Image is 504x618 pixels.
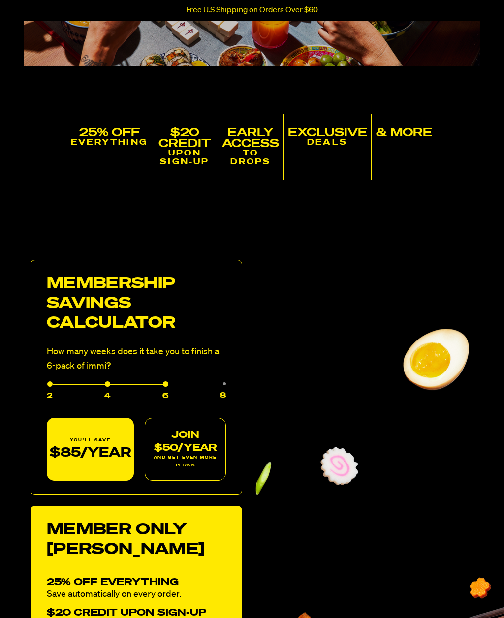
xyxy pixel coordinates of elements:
p: DEALS [288,138,367,147]
h5: EXCLUSIVE [288,127,367,138]
h4: MEMBERSHIP SAVINGS CALCULATOR [47,274,226,345]
h5: & MORE [376,127,433,138]
p: UPON SIGN-UP [156,149,214,167]
h2: JOIN THE SOCIETY [67,98,437,114]
div: 6 [110,384,168,402]
p: Save automatically on every order. [47,587,226,602]
p: TO DROPS [222,149,280,167]
p: Free U.S Shipping on Orders Over $60 [186,6,318,15]
h5: Early Access [222,127,280,149]
span: You'll save [70,436,111,445]
h5: $20 CREDIT [156,127,214,149]
p: How many weeks does it take you to finish a 6-pack of immi? [47,345,226,373]
span: 85 [61,447,80,460]
span: AND GET EVEN MORE PERKS [148,454,223,469]
h5: $20 CREDIT UPON SIGN-UP [47,602,226,618]
p: EVERYTHING [71,138,148,147]
div: 8 [168,384,226,402]
h4: MEMBER ONLY [PERSON_NAME] [47,520,226,571]
span: $ /year [50,445,131,463]
button: JOIN $50/YEARAND GET EVEN MORE PERKS [145,418,226,481]
div: 2 [47,384,53,402]
h5: 25% off [71,127,148,138]
div: 4 [53,384,110,402]
h5: 25% off everything [47,571,226,587]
